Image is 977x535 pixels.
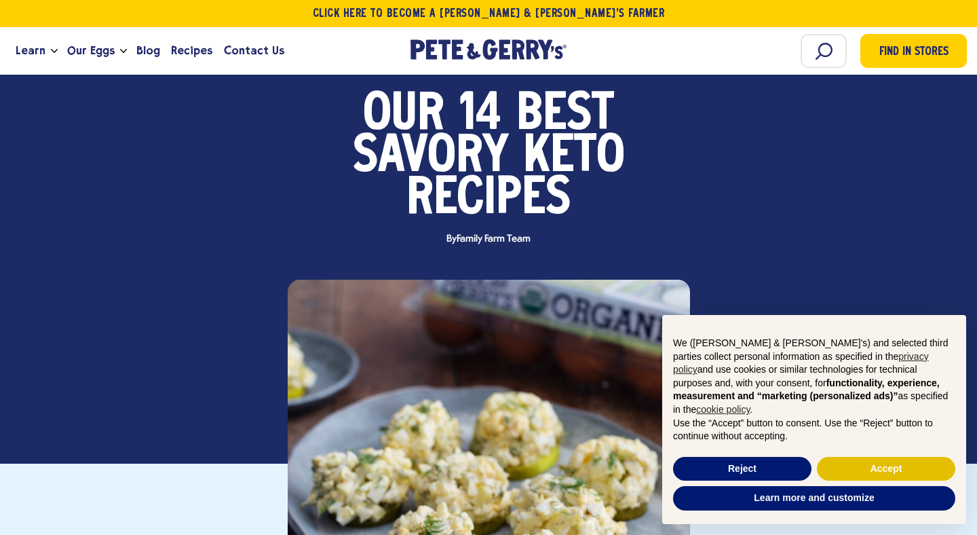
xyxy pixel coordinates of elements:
span: Learn [16,42,45,59]
a: Find in Stores [860,34,967,68]
button: Accept [817,457,955,481]
a: Learn [10,33,51,69]
button: Reject [673,457,811,481]
span: Our [363,94,444,136]
span: 14 [459,94,501,136]
a: Blog [131,33,166,69]
span: Keto [524,136,625,179]
a: cookie policy [696,404,750,415]
span: Best [516,94,614,136]
span: Blog [136,42,160,59]
input: Search [801,34,847,68]
span: Find in Stores [879,43,949,62]
a: Recipes [166,33,218,69]
span: By [440,234,537,244]
span: Savory [353,136,509,179]
p: We ([PERSON_NAME] & [PERSON_NAME]'s) and selected third parties collect personal information as s... [673,337,955,417]
a: Our Eggs [62,33,120,69]
button: Open the dropdown menu for Learn [51,49,58,54]
div: Notice [651,304,977,535]
span: Contact Us [224,42,284,59]
span: Family Farm Team [457,234,531,244]
span: Recipes [406,179,571,221]
a: Contact Us [218,33,290,69]
button: Learn more and customize [673,486,955,511]
span: Recipes [171,42,212,59]
p: Use the “Accept” button to consent. Use the “Reject” button to continue without accepting. [673,417,955,443]
span: Our Eggs [67,42,115,59]
button: Open the dropdown menu for Our Eggs [120,49,127,54]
